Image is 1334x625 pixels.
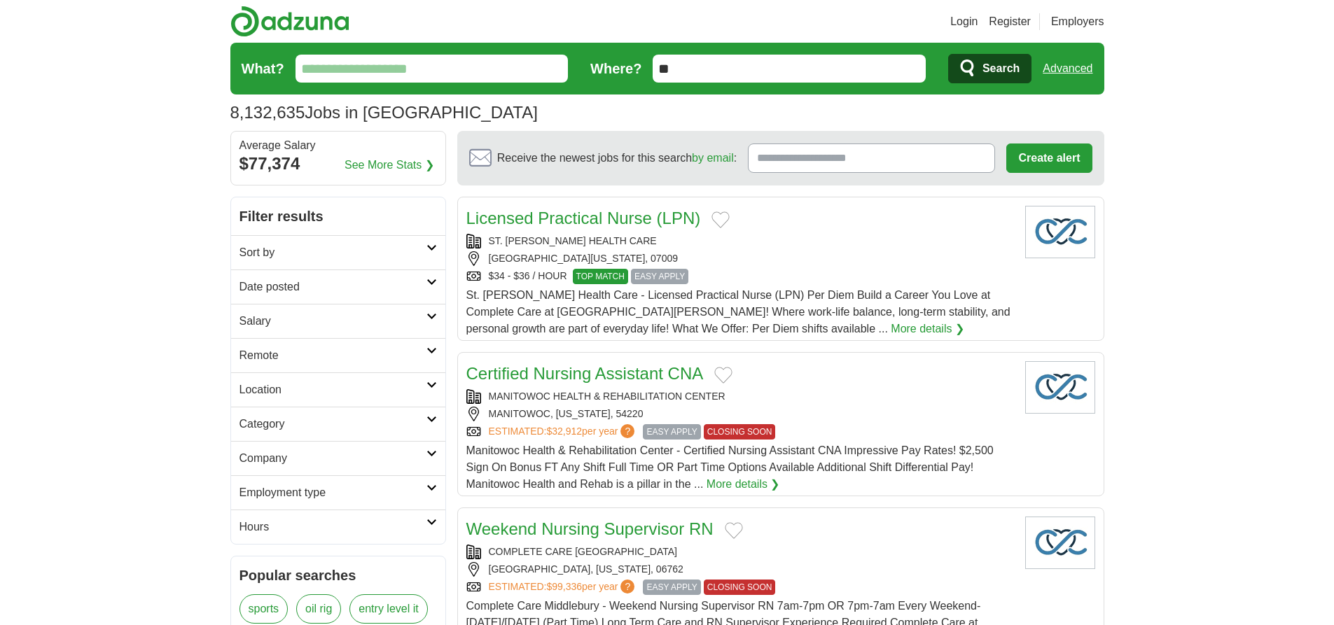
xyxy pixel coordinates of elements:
[466,209,701,227] a: Licensed Practical Nurse (LPN)
[1051,13,1104,30] a: Employers
[620,424,634,438] span: ?
[1025,361,1095,414] img: Company logo
[631,269,688,284] span: EASY APPLY
[239,151,437,176] div: $77,374
[489,580,638,595] a: ESTIMATED:$99,336per year?
[982,55,1020,83] span: Search
[546,426,582,437] span: $32,912
[231,338,445,372] a: Remote
[349,594,427,624] a: entry level it
[1025,206,1095,258] img: Company logo
[231,407,445,441] a: Category
[231,372,445,407] a: Location
[239,594,289,624] a: sports
[704,580,776,595] span: CLOSING SOON
[230,6,349,37] img: Adzuna logo
[239,313,426,330] h2: Salary
[239,381,426,398] h2: Location
[239,140,437,151] div: Average Salary
[239,347,426,364] h2: Remote
[466,289,1010,335] span: St. [PERSON_NAME] Health Care - Licensed Practical Nurse (LPN) Per Diem Build a Career You Love a...
[891,321,964,337] a: More details ❯
[989,13,1031,30] a: Register
[231,510,445,544] a: Hours
[466,364,704,383] a: Certified Nursing Assistant CNA
[466,545,1014,559] div: COMPLETE CARE [GEOGRAPHIC_DATA]
[643,424,700,440] span: EASY APPLY
[1025,517,1095,569] img: Company logo
[345,157,434,174] a: See More Stats ❯
[725,522,743,539] button: Add to favorite jobs
[489,424,638,440] a: ESTIMATED:$32,912per year?
[239,519,426,535] h2: Hours
[466,519,714,538] a: Weekend Nursing Supervisor RN
[950,13,978,30] a: Login
[466,389,1014,404] div: MANITOWOC HEALTH & REHABILITATION CENTER
[239,484,426,501] h2: Employment type
[948,54,1031,83] button: Search
[239,416,426,433] h2: Category
[466,269,1014,284] div: $34 - $36 / HOUR
[466,234,1014,248] div: ST. [PERSON_NAME] HEALTH CARE
[546,581,582,592] span: $99,336
[231,441,445,475] a: Company
[231,197,445,235] h2: Filter results
[230,103,538,122] h1: Jobs in [GEOGRAPHIC_DATA]
[231,269,445,304] a: Date posted
[239,279,426,295] h2: Date posted
[296,594,341,624] a: oil rig
[1043,55,1092,83] a: Advanced
[573,269,628,284] span: TOP MATCH
[239,450,426,467] h2: Company
[1006,143,1092,173] button: Create alert
[466,251,1014,266] div: [GEOGRAPHIC_DATA][US_STATE], 07009
[466,562,1014,577] div: [GEOGRAPHIC_DATA], [US_STATE], 06762
[231,304,445,338] a: Salary
[711,211,730,228] button: Add to favorite jobs
[242,58,284,79] label: What?
[230,100,305,125] span: 8,132,635
[714,367,732,384] button: Add to favorite jobs
[707,476,780,493] a: More details ❯
[704,424,776,440] span: CLOSING SOON
[231,235,445,269] a: Sort by
[231,475,445,510] a: Employment type
[620,580,634,594] span: ?
[239,565,437,586] h2: Popular searches
[497,150,737,167] span: Receive the newest jobs for this search :
[466,444,994,490] span: Manitowoc Health & Rehabilitation Center - Certified Nursing Assistant CNA Impressive Pay Rates! ...
[590,58,641,79] label: Where?
[239,244,426,261] h2: Sort by
[643,580,700,595] span: EASY APPLY
[466,407,1014,421] div: MANITOWOC, [US_STATE], 54220
[692,152,734,164] a: by email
